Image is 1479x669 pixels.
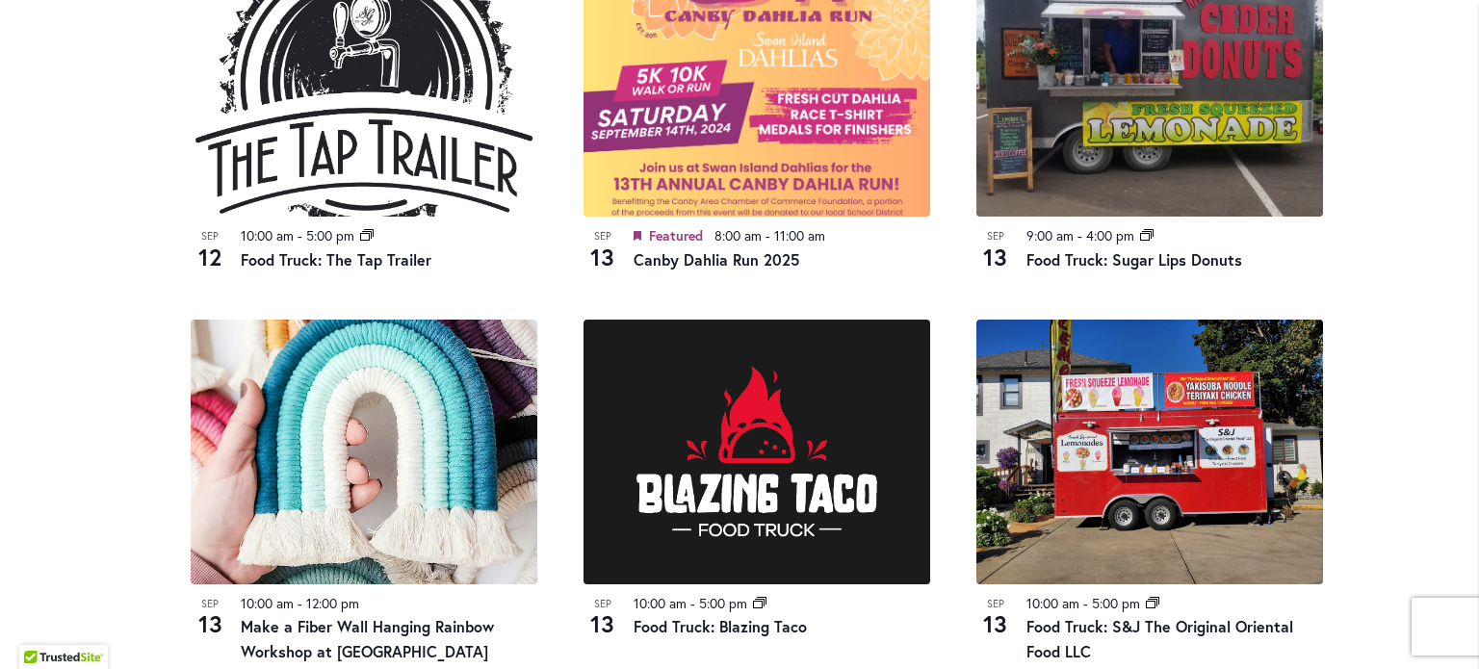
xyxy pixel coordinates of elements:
span: 13 [584,607,622,640]
time: 10:00 am [241,226,294,244]
a: Food Truck: Blazing Taco [634,616,807,636]
span: - [298,594,302,612]
span: Sep [584,228,622,244]
span: 13 [191,607,229,640]
time: 4:00 pm [1086,226,1134,244]
span: Sep [191,228,229,244]
span: - [690,594,695,612]
span: - [298,226,302,244]
span: - [1083,594,1088,612]
a: Food Truck: S&J The Original Oriental Food LLC [1026,616,1293,661]
time: 11:00 am [774,226,825,244]
span: 13 [584,241,622,273]
a: Food Truck: The Tap Trailer [241,249,431,270]
a: Food Truck: Sugar Lips Donuts [1026,249,1242,270]
time: 8:00 am [714,226,762,244]
span: Sep [584,596,622,612]
span: - [1077,226,1082,244]
span: Featured [649,226,703,244]
iframe: Launch Accessibility Center [14,601,68,655]
a: Canby Dahlia Run 2025 [634,249,799,270]
time: 9:00 am [1026,226,1074,244]
span: Sep [191,596,229,612]
time: 10:00 am [1026,594,1079,612]
em: Featured [634,225,641,247]
time: 5:00 pm [1092,594,1140,612]
span: 13 [976,607,1015,640]
span: 13 [976,241,1015,273]
span: Sep [976,228,1015,244]
span: - [765,226,770,244]
time: 10:00 am [634,594,687,612]
img: dac1d8298e0593a49089e8edc3ffbdf8 [191,320,537,584]
time: 12:00 pm [306,594,359,612]
span: Sep [976,596,1015,612]
span: 12 [191,241,229,273]
a: Make a Fiber Wall Hanging Rainbow Workshop at [GEOGRAPHIC_DATA] [241,616,494,661]
img: Blazing Taco Food Truck [584,320,930,584]
img: Food Cart – S&J “The Original Oriental Food” [976,320,1323,584]
time: 5:00 pm [306,226,354,244]
time: 10:00 am [241,594,294,612]
time: 5:00 pm [699,594,747,612]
